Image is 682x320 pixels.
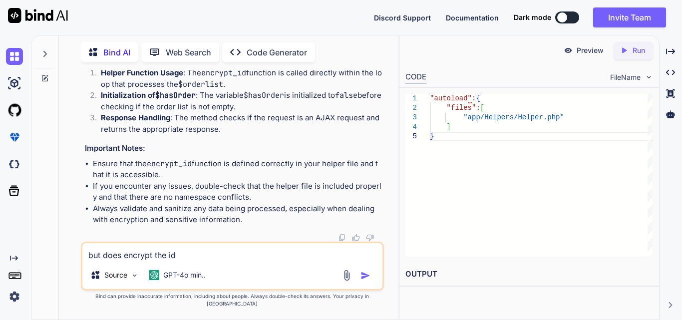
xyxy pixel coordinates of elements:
[247,46,307,58] p: Code Generator
[366,234,374,242] img: dislike
[93,158,382,181] li: Ensure that the function is defined correctly in your helper file and that it is accessible.
[405,94,417,103] div: 1
[593,7,666,27] button: Invite Team
[430,132,434,140] span: }
[476,104,480,112] span: :
[130,271,139,280] img: Pick Models
[101,68,183,77] strong: Helper Function Usage
[93,67,382,90] li: : The function is called directly within the loop that processes the .
[101,113,170,122] strong: Response Handling
[447,104,476,112] span: "files"
[6,288,23,305] img: settings
[93,112,382,135] li: : The method checks if the request is an AJAX request and returns the appropriate response.
[577,45,604,55] p: Preview
[374,12,431,23] button: Discord Support
[446,13,499,22] span: Documentation
[341,270,352,281] img: attachment
[244,90,284,100] code: $hasOrder
[374,13,431,22] span: Discord Support
[149,270,159,280] img: GPT-4o mini
[166,46,211,58] p: Web Search
[480,104,484,112] span: [
[6,102,23,119] img: githubLight
[6,48,23,65] img: chat
[446,12,499,23] button: Documentation
[352,234,360,242] img: like
[155,90,196,100] code: $hasOrder
[645,73,653,81] img: chevron down
[93,203,382,226] li: Always validate and sanitize any data being processed, especially when dealing with encryption an...
[93,181,382,203] li: If you encounter any issues, double-check that the helper file is included properly and that ther...
[147,159,192,169] code: encrypt_id
[103,46,130,58] p: Bind AI
[360,271,370,281] img: icon
[405,71,426,83] div: CODE
[472,94,476,102] span: :
[338,234,346,242] img: copy
[6,156,23,173] img: darkCloudIdeIcon
[93,90,382,112] li: : The variable is initialized to before checking if the order list is not empty.
[201,68,246,78] code: encrypt_id
[6,129,23,146] img: premium
[81,293,384,308] p: Bind can provide inaccurate information, including about people. Always double-check its answers....
[6,75,23,92] img: ai-studio
[564,46,573,55] img: preview
[633,45,645,55] p: Run
[8,8,68,23] img: Bind AI
[335,90,357,100] code: false
[405,113,417,122] div: 3
[405,132,417,141] div: 5
[405,122,417,132] div: 4
[610,72,641,82] span: FileName
[101,90,196,100] strong: Initialization of
[104,270,127,280] p: Source
[430,94,472,102] span: "autoload"
[463,113,564,121] span: "app/Helpers/Helper.php"
[405,103,417,113] div: 2
[178,79,223,89] code: $orderlist
[85,143,382,154] h3: Important Notes:
[514,12,551,22] span: Dark mode
[399,263,659,286] h2: OUTPUT
[447,123,451,131] span: ]
[163,270,206,280] p: GPT-4o min..
[476,94,480,102] span: {
[82,243,382,261] textarea: but does encrypt the id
